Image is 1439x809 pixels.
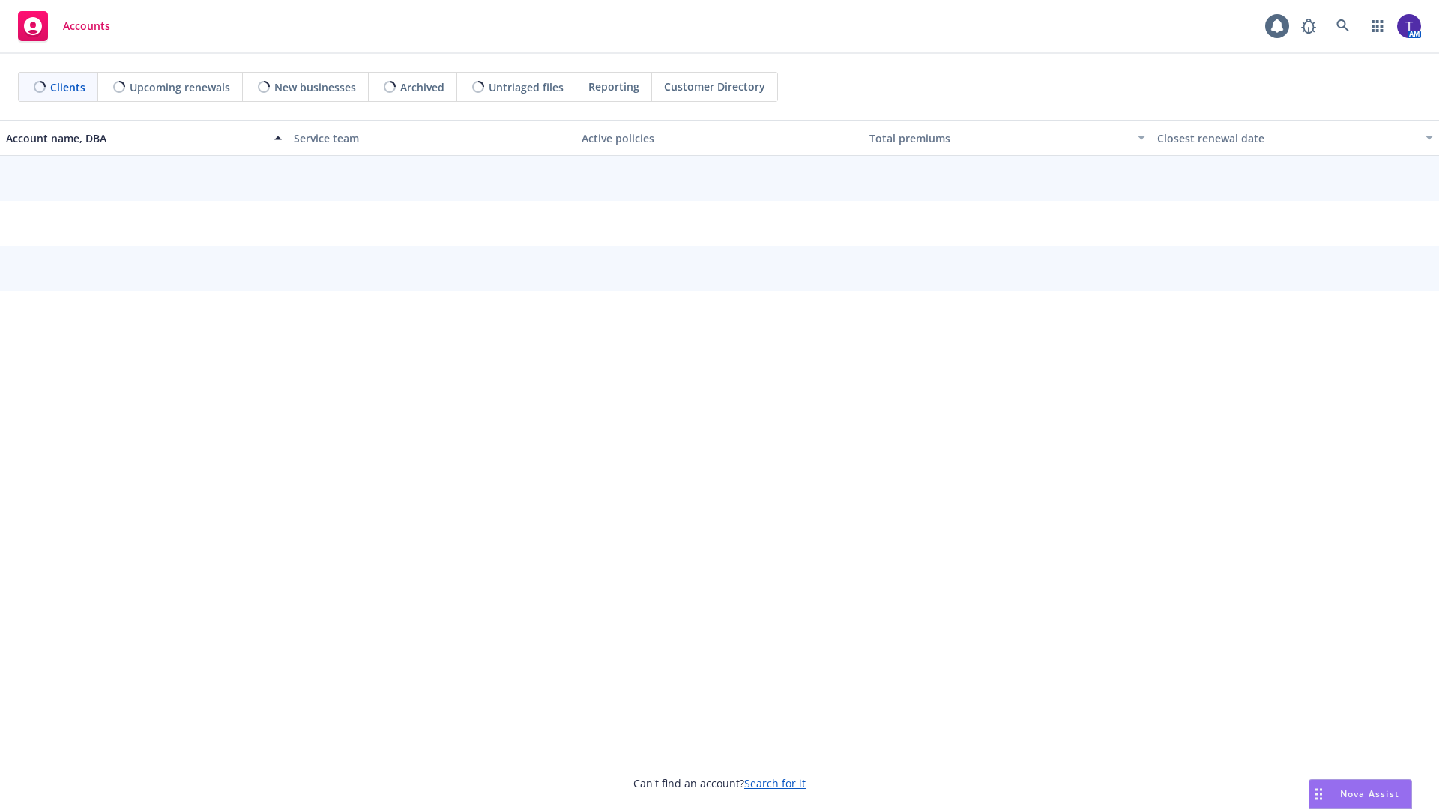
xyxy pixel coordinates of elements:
span: Untriaged files [489,79,564,95]
a: Report a Bug [1294,11,1324,41]
a: Search for it [744,776,806,790]
button: Active policies [576,120,863,156]
span: Upcoming renewals [130,79,230,95]
span: Reporting [588,79,639,94]
div: Closest renewal date [1157,130,1417,146]
a: Accounts [12,5,116,47]
span: Accounts [63,20,110,32]
span: New businesses [274,79,356,95]
span: Archived [400,79,444,95]
button: Total premiums [863,120,1151,156]
img: photo [1397,14,1421,38]
div: Active policies [582,130,857,146]
span: Clients [50,79,85,95]
div: Total premiums [869,130,1129,146]
a: Search [1328,11,1358,41]
span: Customer Directory [664,79,765,94]
span: Nova Assist [1340,787,1399,800]
a: Switch app [1363,11,1393,41]
button: Nova Assist [1309,779,1412,809]
button: Service team [288,120,576,156]
button: Closest renewal date [1151,120,1439,156]
div: Service team [294,130,570,146]
div: Account name, DBA [6,130,265,146]
div: Drag to move [1309,780,1328,808]
span: Can't find an account? [633,775,806,791]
